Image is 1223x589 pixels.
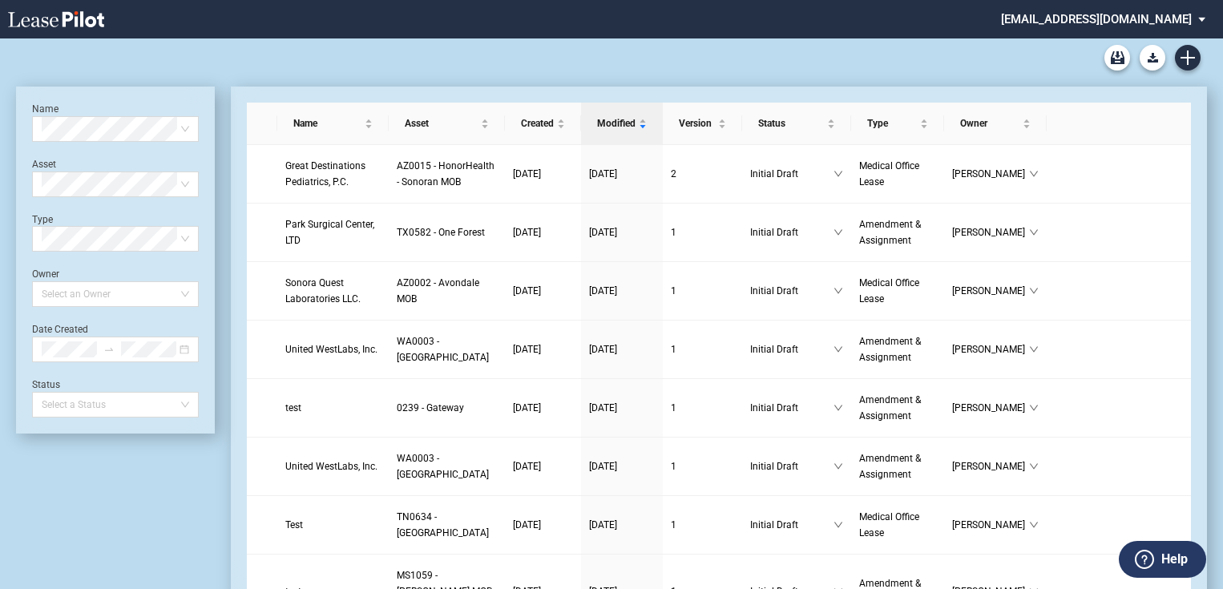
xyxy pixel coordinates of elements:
[671,402,676,414] span: 1
[859,392,936,424] a: Amendment & Assignment
[859,219,921,246] span: Amendment & Assignment
[750,341,833,357] span: Initial Draft
[589,285,617,297] span: [DATE]
[833,345,843,354] span: down
[589,519,617,531] span: [DATE]
[513,168,541,180] span: [DATE]
[513,519,541,531] span: [DATE]
[285,158,381,190] a: Great Destinations Pediatrics, P.C.
[1029,520,1039,530] span: down
[285,458,381,474] a: United WestLabs, Inc.
[589,341,655,357] a: [DATE]
[285,400,381,416] a: test
[513,517,573,533] a: [DATE]
[750,458,833,474] span: Initial Draft
[952,400,1029,416] span: [PERSON_NAME]
[32,324,88,335] label: Date Created
[663,103,742,145] th: Version
[1029,228,1039,237] span: down
[750,283,833,299] span: Initial Draft
[285,517,381,533] a: Test
[859,509,936,541] a: Medical Office Lease
[32,103,59,115] label: Name
[589,344,617,355] span: [DATE]
[513,341,573,357] a: [DATE]
[1140,45,1165,71] button: Download Blank Form
[397,333,497,365] a: WA0003 - [GEOGRAPHIC_DATA]
[513,224,573,240] a: [DATE]
[742,103,851,145] th: Status
[671,283,734,299] a: 1
[32,214,53,225] label: Type
[833,403,843,413] span: down
[513,344,541,355] span: [DATE]
[671,461,676,472] span: 1
[397,400,497,416] a: 0239 - Gateway
[32,268,59,280] label: Owner
[859,394,921,422] span: Amendment & Assignment
[589,227,617,238] span: [DATE]
[32,159,56,170] label: Asset
[589,402,617,414] span: [DATE]
[397,224,497,240] a: TX0582 - One Forest
[859,450,936,482] a: Amendment & Assignment
[671,224,734,240] a: 1
[1029,462,1039,471] span: down
[285,216,381,248] a: Park Surgical Center, LTD
[750,166,833,182] span: Initial Draft
[1104,45,1130,71] a: Archive
[944,103,1047,145] th: Owner
[103,344,115,355] span: swap-right
[277,103,389,145] th: Name
[397,511,489,539] span: TN0634 - Physicians Park
[397,509,497,541] a: TN0634 - [GEOGRAPHIC_DATA]
[513,285,541,297] span: [DATE]
[597,115,636,131] span: Modified
[952,166,1029,182] span: [PERSON_NAME]
[589,461,617,472] span: [DATE]
[952,517,1029,533] span: [PERSON_NAME]
[513,458,573,474] a: [DATE]
[859,277,919,305] span: Medical Office Lease
[952,341,1029,357] span: [PERSON_NAME]
[671,168,676,180] span: 2
[589,517,655,533] a: [DATE]
[833,520,843,530] span: down
[859,453,921,480] span: Amendment & Assignment
[513,227,541,238] span: [DATE]
[397,277,479,305] span: AZ0002 - Avondale MOB
[859,158,936,190] a: Medical Office Lease
[397,275,497,307] a: AZ0002 - Avondale MOB
[285,341,381,357] a: United WestLabs, Inc.
[1029,169,1039,179] span: down
[671,285,676,297] span: 1
[513,402,541,414] span: [DATE]
[581,103,663,145] th: Modified
[589,283,655,299] a: [DATE]
[833,462,843,471] span: down
[397,450,497,482] a: WA0003 - [GEOGRAPHIC_DATA]
[285,344,377,355] span: United WestLabs, Inc.
[750,400,833,416] span: Initial Draft
[505,103,581,145] th: Created
[833,286,843,296] span: down
[750,224,833,240] span: Initial Draft
[513,461,541,472] span: [DATE]
[589,458,655,474] a: [DATE]
[521,115,554,131] span: Created
[952,224,1029,240] span: [PERSON_NAME]
[960,115,1019,131] span: Owner
[750,517,833,533] span: Initial Draft
[671,344,676,355] span: 1
[285,275,381,307] a: Sonora Quest Laboratories LLC.
[397,227,485,238] span: TX0582 - One Forest
[513,400,573,416] a: [DATE]
[671,227,676,238] span: 1
[679,115,715,131] span: Version
[285,402,301,414] span: test
[285,277,361,305] span: Sonora Quest Laboratories LLC.
[397,453,489,480] span: WA0003 - Physicians Medical Center
[293,115,361,131] span: Name
[1119,541,1206,578] button: Help
[589,400,655,416] a: [DATE]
